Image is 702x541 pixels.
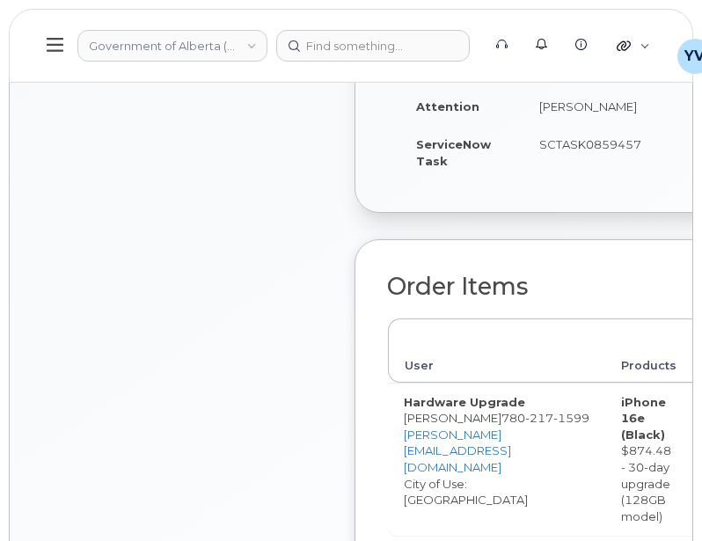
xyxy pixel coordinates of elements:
[553,411,589,425] span: 1599
[416,99,479,113] strong: Attention
[404,395,525,409] strong: Hardware Upgrade
[621,395,666,442] strong: iPhone 16e (Black)
[525,411,553,425] span: 217
[276,30,470,62] input: Find something...
[416,137,491,168] strong: ServiceNow Task
[605,383,692,536] td: $874.48 - 30-day upgrade (128GB model)
[605,318,692,383] th: Products
[604,28,662,63] div: Quicklinks
[77,30,267,62] a: Government of Alberta (GOA)
[388,318,605,383] th: User
[388,383,605,536] td: [PERSON_NAME] City of Use: [GEOGRAPHIC_DATA]
[501,411,589,425] span: 780
[404,428,511,474] a: [PERSON_NAME][EMAIL_ADDRESS][DOMAIN_NAME]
